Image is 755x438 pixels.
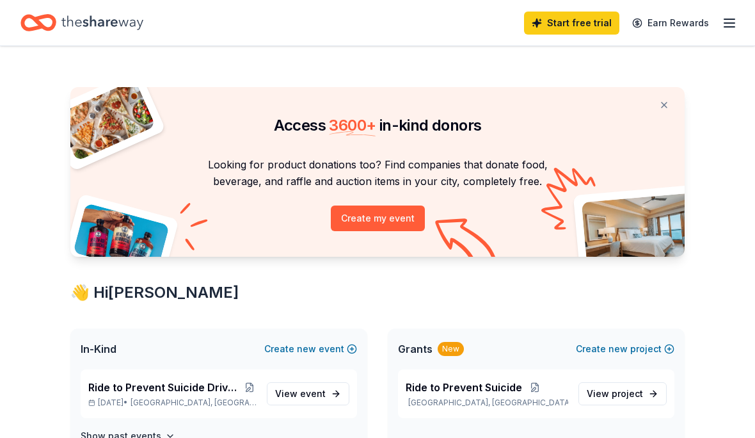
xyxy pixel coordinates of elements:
a: Start free trial [524,12,619,35]
div: New [438,342,464,356]
span: project [612,388,643,399]
span: new [297,341,316,357]
span: Grants [398,341,433,357]
a: View event [267,382,349,405]
span: 3600 + [329,116,376,134]
span: new [608,341,628,357]
span: View [275,386,326,401]
img: Curvy arrow [435,218,499,266]
span: event [300,388,326,399]
p: Looking for product donations too? Find companies that donate food, beverage, and raffle and auct... [86,156,669,190]
span: In-Kind [81,341,116,357]
span: Ride to Prevent Suicide Drive Four Life Golf Tournament [88,380,242,395]
a: Earn Rewards [624,12,717,35]
p: [DATE] • [88,398,257,408]
button: Create my event [331,206,425,231]
span: Ride to Prevent Suicide [406,380,522,395]
span: View [587,386,643,401]
a: View project [578,382,667,405]
span: [GEOGRAPHIC_DATA], [GEOGRAPHIC_DATA] [131,398,257,408]
img: Pizza [56,79,156,161]
span: Access in-kind donors [274,116,482,134]
a: Home [20,8,143,38]
p: [GEOGRAPHIC_DATA], [GEOGRAPHIC_DATA] [406,398,568,408]
button: Createnewproject [576,341,674,357]
button: Createnewevent [264,341,357,357]
div: 👋 Hi [PERSON_NAME] [70,282,685,303]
